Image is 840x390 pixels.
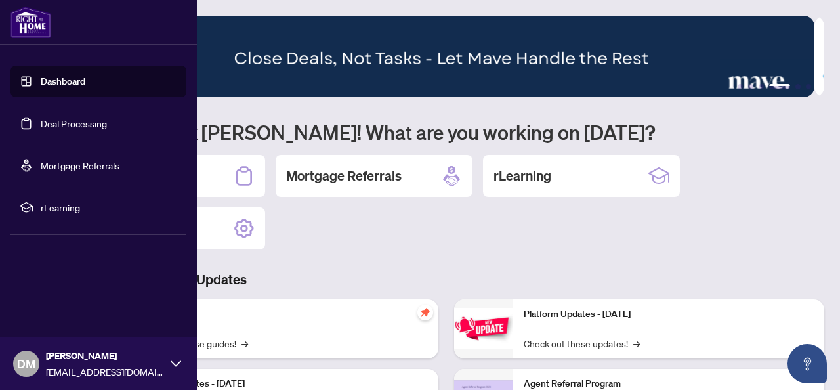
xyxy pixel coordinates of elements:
h1: Welcome back [PERSON_NAME]! What are you working on [DATE]? [68,119,824,144]
a: Deal Processing [41,118,107,129]
span: pushpin [417,305,433,320]
h2: rLearning [493,167,551,185]
button: 5 [795,84,801,89]
p: Self-Help [138,307,428,322]
img: logo [10,7,51,38]
button: 6 [806,84,811,89]
button: 4 [769,84,790,89]
img: Platform Updates - June 23, 2025 [454,308,513,349]
button: 2 [748,84,753,89]
a: Dashboard [41,76,85,87]
p: Platform Updates - [DATE] [524,307,814,322]
button: Open asap [787,344,827,383]
span: rLearning [41,200,177,215]
span: → [633,336,640,351]
img: Slide 3 [68,16,814,97]
a: Check out these updates!→ [524,336,640,351]
button: 3 [759,84,764,89]
h2: Mortgage Referrals [286,167,402,185]
a: Mortgage Referrals [41,160,119,171]
span: DM [17,355,35,373]
span: [PERSON_NAME] [46,349,164,363]
h3: Brokerage & Industry Updates [68,271,824,289]
span: → [241,336,248,351]
button: 1 [738,84,743,89]
span: [EMAIL_ADDRESS][DOMAIN_NAME] [46,364,164,379]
